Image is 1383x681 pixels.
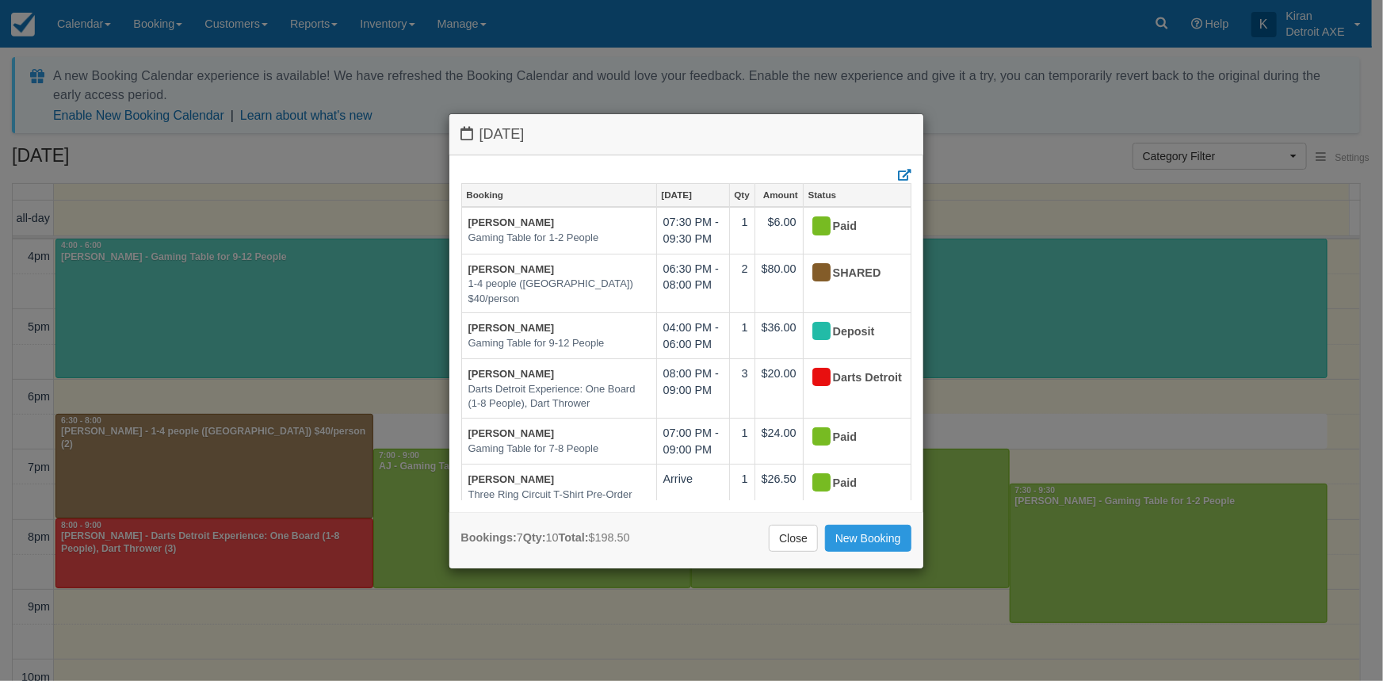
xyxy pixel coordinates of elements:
h4: [DATE] [461,126,911,143]
td: $26.50 [755,465,803,509]
td: 07:30 PM - 09:30 PM [656,207,729,254]
td: 04:00 PM - 06:00 PM [656,313,729,359]
a: [PERSON_NAME] [468,473,555,485]
a: New Booking [825,525,911,552]
a: Close [769,525,818,552]
div: Paid [810,471,891,496]
td: Arrive [656,465,729,509]
div: Paid [810,214,891,239]
a: [PERSON_NAME] [468,427,555,439]
em: Three Ring Circuit T-Shirt Pre-Order [468,488,650,503]
div: Darts Detroit [810,365,891,391]
td: 2 [729,254,755,313]
strong: Total: [559,531,589,544]
td: 1 [729,207,755,254]
td: 1 [729,418,755,464]
td: 1 [729,465,755,509]
a: [PERSON_NAME] [468,322,555,334]
a: [PERSON_NAME] [468,263,555,275]
td: $80.00 [755,254,803,313]
td: $24.00 [755,418,803,464]
a: Amount [755,184,803,206]
td: 06:30 PM - 08:00 PM [656,254,729,313]
div: Paid [810,425,891,450]
a: Booking [462,184,656,206]
a: [PERSON_NAME] [468,216,555,228]
strong: Qty: [523,531,546,544]
td: $36.00 [755,313,803,359]
a: [PERSON_NAME] [468,368,555,380]
em: Darts Detroit Experience: One Board (1-8 People), Dart Thrower [468,382,650,411]
div: 7 10 $198.50 [461,530,630,546]
em: Gaming Table for 1-2 People [468,231,650,246]
em: Gaming Table for 7-8 People [468,442,650,457]
td: $20.00 [755,359,803,419]
div: Deposit [810,319,891,345]
a: Qty [730,184,755,206]
td: 07:00 PM - 09:00 PM [656,418,729,464]
em: 1-4 people ([GEOGRAPHIC_DATA]) $40/person [468,277,650,306]
div: SHARED [810,261,891,286]
strong: Bookings: [461,531,517,544]
td: 3 [729,359,755,419]
em: Gaming Table for 9-12 People [468,336,650,351]
td: $6.00 [755,207,803,254]
td: 08:00 PM - 09:00 PM [656,359,729,419]
td: 1 [729,313,755,359]
a: [DATE] [657,184,729,206]
a: Status [804,184,911,206]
